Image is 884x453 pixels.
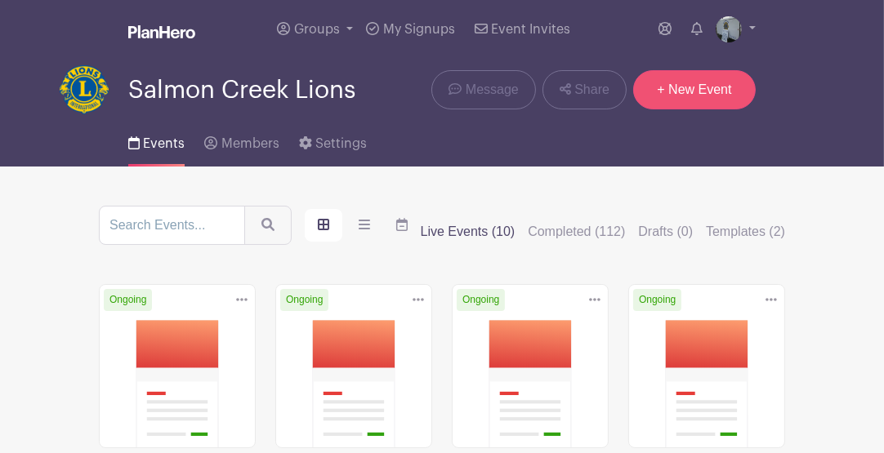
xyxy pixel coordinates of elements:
[638,222,693,242] label: Drafts (0)
[299,114,367,167] a: Settings
[128,77,355,104] span: Salmon Creek Lions
[143,137,185,150] span: Events
[431,70,535,109] a: Message
[491,23,570,36] span: Event Invites
[128,25,195,38] img: logo_white-6c42ec7e38ccf1d336a20a19083b03d10ae64f83f12c07503d8b9e83406b4c7d.svg
[204,114,279,167] a: Members
[466,80,519,100] span: Message
[421,222,785,242] div: filters
[633,70,756,109] a: + New Event
[315,137,367,150] span: Settings
[305,209,421,242] div: order and view
[60,65,109,114] img: lionlogo400-e1522268415706.png
[574,80,609,100] span: Share
[706,222,785,242] label: Templates (2)
[542,70,627,109] a: Share
[128,114,185,167] a: Events
[383,23,455,36] span: My Signups
[99,206,245,245] input: Search Events...
[528,222,625,242] label: Completed (112)
[221,137,279,150] span: Members
[421,222,516,242] label: Live Events (10)
[294,23,340,36] span: Groups
[716,16,742,42] img: image(4).jpg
